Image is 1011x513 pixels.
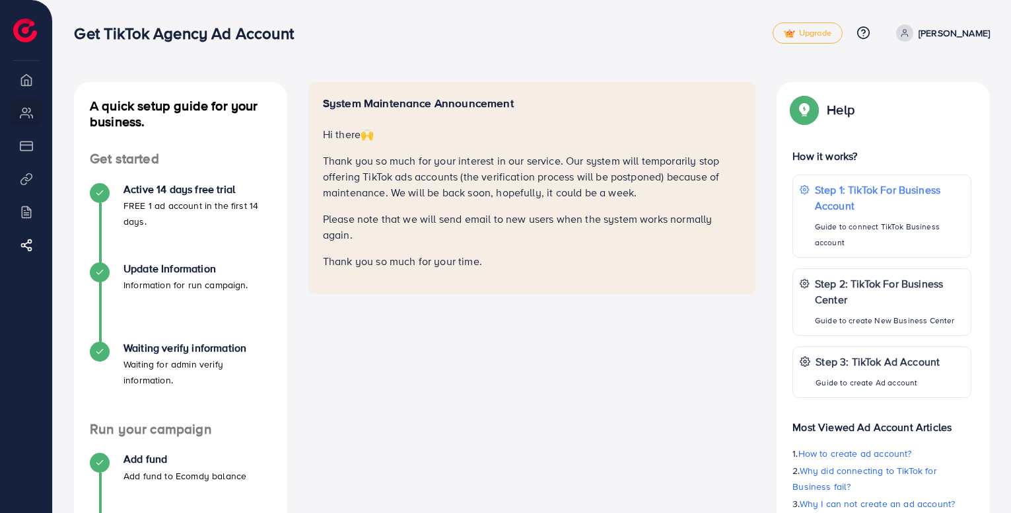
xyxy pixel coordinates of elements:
img: tick [784,29,795,38]
h4: A quick setup guide for your business. [74,98,287,130]
h4: Add fund [123,453,246,465]
span: Upgrade [784,28,831,38]
p: Step 2: TikTok For Business Center [815,276,964,307]
p: Thank you so much for your interest in our service. Our system will temporarily stop offering Tik... [323,153,742,200]
p: [PERSON_NAME] [919,25,990,41]
p: Guide to connect TikTok Business account [815,219,964,251]
h3: Get TikTok Agency Ad Account [74,24,304,43]
li: Waiting verify information [74,342,287,421]
h4: Active 14 days free trial [123,183,271,196]
span: Why I can not create an ad account? [800,497,956,510]
a: tickUpgrade [773,22,843,44]
h4: Run your campaign [74,421,287,438]
span: Why did connecting to TikTok for Business fail? [792,464,936,493]
p: Guide to create Ad account [816,375,940,391]
img: Popup guide [792,98,816,122]
p: How it works? [792,148,971,164]
h4: Update Information [123,262,248,275]
p: Step 1: TikTok For Business Account [815,182,964,214]
p: FREE 1 ad account in the first 14 days. [123,198,271,229]
p: 2. [792,463,971,494]
a: [PERSON_NAME] [891,24,990,42]
p: 1. [792,446,971,461]
p: Waiting for admin verify information. [123,356,271,388]
p: Most Viewed Ad Account Articles [792,409,971,435]
h5: System Maintenance Announcement [323,97,742,110]
p: 3. [792,496,971,512]
p: Information for run campaign. [123,277,248,293]
span: 🙌 [361,127,374,141]
p: Help [827,102,854,118]
li: Update Information [74,262,287,342]
p: Step 3: TikTok Ad Account [816,354,940,370]
span: How to create ad account? [798,447,912,460]
h4: Get started [74,151,287,167]
p: Thank you so much for your time. [323,253,742,269]
p: Hi there [323,126,742,142]
li: Active 14 days free trial [74,183,287,262]
h4: Waiting verify information [123,342,271,354]
img: logo [13,19,37,42]
iframe: Chat [955,454,1001,503]
p: Add fund to Ecomdy balance [123,468,246,484]
p: Guide to create New Business Center [815,313,964,329]
p: Please note that we will send email to new users when the system works normally again. [323,211,742,243]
